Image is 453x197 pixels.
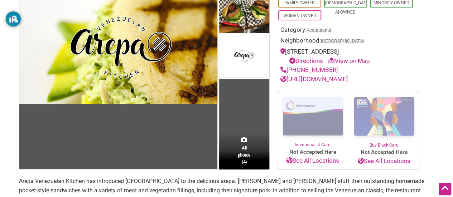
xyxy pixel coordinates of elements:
[321,39,364,44] span: [GEOGRAPHIC_DATA]
[325,0,366,15] a: [DEMOGRAPHIC_DATA]-Owned
[277,91,348,142] img: Intentionalist Card
[284,0,315,5] a: Family-Owned
[307,28,331,33] a: Restaurants
[283,13,316,18] a: Woman-Owned
[277,156,348,166] a: See All Locations
[280,75,348,83] a: [URL][DOMAIN_NAME]
[280,47,416,65] div: [STREET_ADDRESS]
[439,183,451,195] div: Scroll Back to Top
[280,66,338,73] a: [PHONE_NUMBER]
[328,57,370,64] a: View on Map
[348,157,420,166] a: See All Locations
[348,148,420,157] span: Not Accepted Here
[6,11,21,26] button: GoGuardian Privacy Information
[374,0,409,5] a: Minority-Owned
[238,144,251,165] span: All photos (4)
[280,36,416,47] div: Neighborhood:
[277,91,348,148] a: Intentionalist Card
[289,57,323,64] a: Directions
[348,91,420,148] a: Buy Black Card
[277,148,348,156] span: Not Accepted Here
[280,25,416,36] div: Category:
[348,91,420,142] img: Buy Black Card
